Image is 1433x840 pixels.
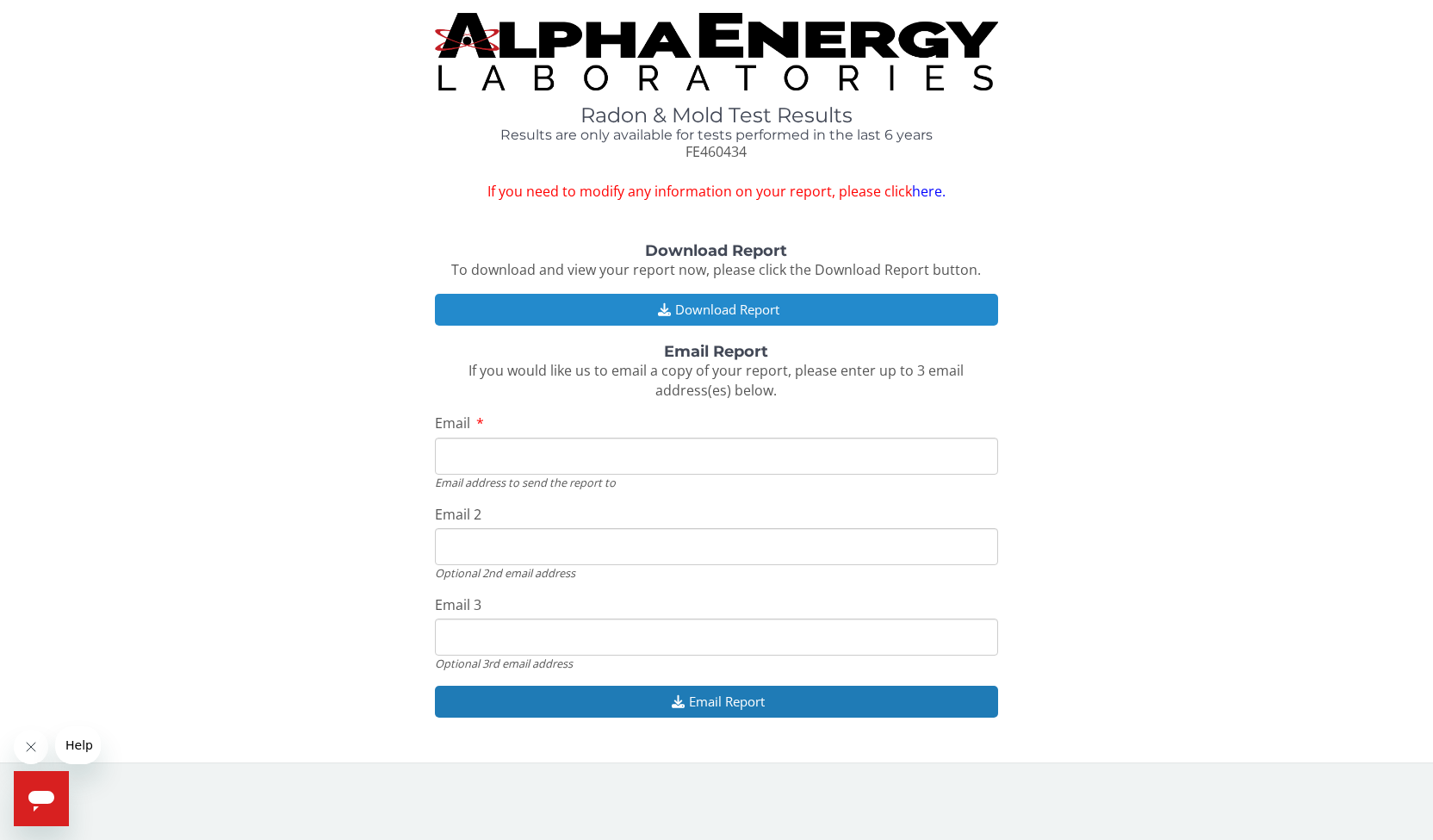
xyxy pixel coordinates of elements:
h4: Results are only available for tests performed in the last 6 years [435,128,998,143]
iframe: Close message [14,730,48,764]
span: Email 3 [435,595,481,614]
div: Optional 2nd email address [435,565,998,581]
div: Email address to send the report to [435,475,998,490]
a: here. [912,182,946,201]
iframe: Button to launch messaging window [14,771,69,826]
span: If you need to modify any information on your report, please click [435,182,998,202]
strong: Email Report [664,342,768,361]
h1: Radon & Mold Test Results [435,104,998,127]
div: Optional 3rd email address [435,656,998,671]
span: FE460434 [685,142,747,161]
span: If you would like us to email a copy of your report, please enter up to 3 email address(es) below. [468,361,964,400]
img: TightCrop.jpg [435,13,998,90]
button: Download Report [435,294,998,326]
span: To download and view your report now, please click the Download Report button. [451,260,981,279]
span: Email [435,414,470,432]
iframe: Message from company [55,726,101,764]
button: Email Report [435,686,998,718]
strong: Download Report [645,241,787,260]
span: Email 2 [435,505,481,524]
